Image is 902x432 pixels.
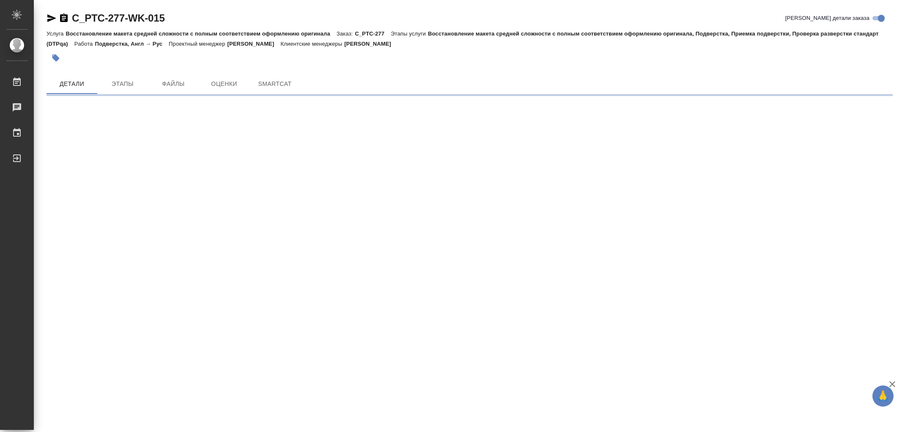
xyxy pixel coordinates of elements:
[204,79,244,89] span: Оценки
[255,79,295,89] span: SmartCat
[102,79,143,89] span: Этапы
[785,14,869,22] span: [PERSON_NAME] детали заказа
[153,79,194,89] span: Файлы
[391,30,428,37] p: Этапы услуги
[47,49,65,67] button: Добавить тэг
[280,41,344,47] p: Клиентские менеджеры
[74,41,95,47] p: Работа
[876,387,890,405] span: 🙏
[52,79,92,89] span: Детали
[66,30,336,37] p: Восстановление макета средней сложности с полным соответствием оформлению оригинала
[872,385,894,407] button: 🙏
[344,41,398,47] p: [PERSON_NAME]
[337,30,355,37] p: Заказ:
[355,30,391,37] p: C_PTC-277
[47,30,879,47] p: Восстановление макета средней сложности с полным соответствием оформлению оригинала, Подверстка, ...
[47,13,57,23] button: Скопировать ссылку для ЯМессенджера
[228,41,281,47] p: [PERSON_NAME]
[59,13,69,23] button: Скопировать ссылку
[95,41,169,47] p: Подверстка, Англ → Рус
[72,12,165,24] a: C_PTC-277-WK-015
[47,30,66,37] p: Услуга
[169,41,227,47] p: Проектный менеджер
